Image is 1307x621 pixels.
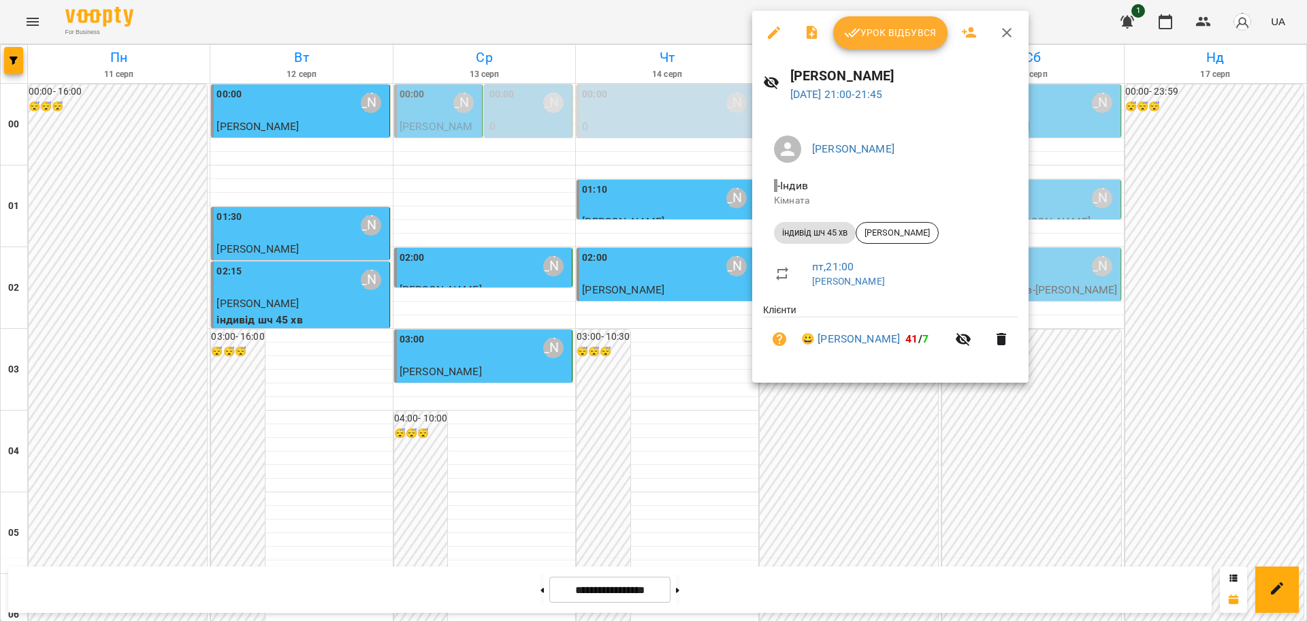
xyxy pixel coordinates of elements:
span: Урок відбувся [844,25,937,41]
ul: Клієнти [763,303,1018,366]
div: [PERSON_NAME] [856,222,939,244]
span: - Індив [774,179,811,192]
a: [PERSON_NAME] [812,142,894,155]
b: / [905,332,929,345]
a: 😀 [PERSON_NAME] [801,331,900,347]
p: Кімната [774,194,1007,208]
span: 41 [905,332,918,345]
button: Урок відбувся [833,16,948,49]
h6: [PERSON_NAME] [790,65,1018,86]
button: Візит ще не сплачено. Додати оплату? [763,323,796,355]
span: 7 [922,332,929,345]
a: [DATE] 21:00-21:45 [790,88,883,101]
span: індивід шч 45 хв [774,227,856,239]
a: пт , 21:00 [812,260,854,273]
a: [PERSON_NAME] [812,276,885,287]
span: [PERSON_NAME] [856,227,938,239]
